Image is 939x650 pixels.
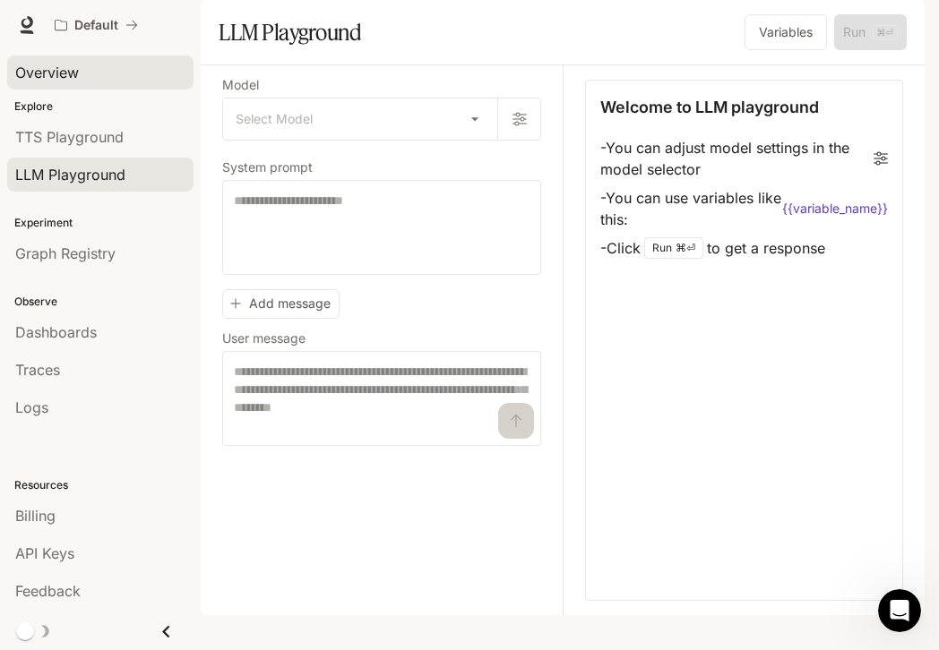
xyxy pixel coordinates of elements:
[878,589,921,632] iframe: Intercom live chat
[782,200,888,218] code: {{variable_name}}
[222,289,340,319] button: Add message
[222,79,259,91] p: Model
[676,243,695,253] p: ⌘⏎
[600,133,888,184] li: - You can adjust model settings in the model selector
[600,95,819,119] p: Welcome to LLM playground
[745,14,827,50] button: Variables
[47,7,146,43] button: All workspaces
[600,234,888,262] li: - Click to get a response
[236,110,313,128] span: Select Model
[644,237,703,259] div: Run
[600,184,888,234] li: - You can use variables like this:
[219,14,361,50] h1: LLM Playground
[223,98,497,140] div: Select Model
[74,18,118,33] p: Default
[222,332,306,345] p: User message
[222,161,313,174] p: System prompt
